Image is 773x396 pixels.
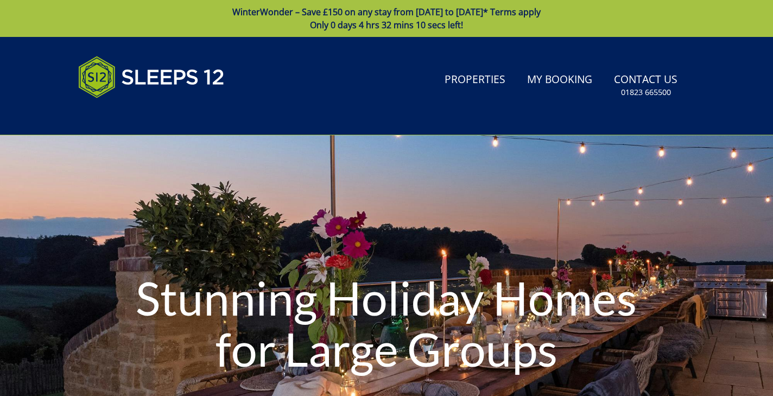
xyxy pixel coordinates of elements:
small: 01823 665500 [621,87,671,98]
span: Only 0 days 4 hrs 32 mins 10 secs left! [310,19,463,31]
a: Properties [440,68,510,92]
iframe: Customer reviews powered by Trustpilot [73,111,187,120]
a: My Booking [523,68,597,92]
a: Contact Us01823 665500 [610,68,682,103]
img: Sleeps 12 [78,50,225,104]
